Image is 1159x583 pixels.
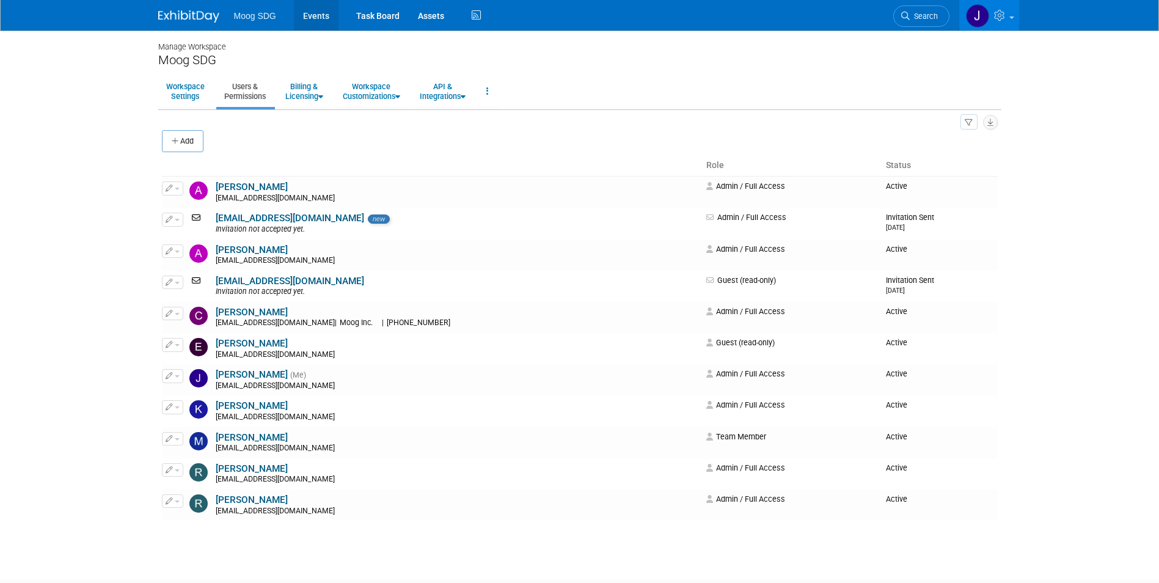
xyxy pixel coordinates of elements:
[335,318,337,327] span: |
[158,53,1001,68] div: Moog SDG
[189,463,208,482] img: Rob Hillyard
[216,463,288,474] a: [PERSON_NAME]
[886,224,905,232] small: [DATE]
[216,507,699,516] div: [EMAIL_ADDRESS][DOMAIN_NAME]
[216,182,288,193] a: [PERSON_NAME]
[706,463,785,472] span: Admin / Full Access
[706,432,766,441] span: Team Member
[893,5,949,27] a: Search
[216,432,288,443] a: [PERSON_NAME]
[412,76,473,106] a: API &Integrations
[277,76,331,106] a: Billing &Licensing
[158,10,219,23] img: ExhibitDay
[966,4,989,28] img: Jaclyn Roberts
[216,213,364,224] a: [EMAIL_ADDRESS][DOMAIN_NAME]
[706,494,785,504] span: Admin / Full Access
[216,307,288,318] a: [PERSON_NAME]
[189,338,208,356] img: Eric Stellrecht
[189,244,208,263] img: Amy Garrett
[234,11,276,21] span: Moog SDG
[189,432,208,450] img: Marissa Fitzpatrick
[886,432,907,441] span: Active
[886,307,907,316] span: Active
[290,371,306,380] span: (Me)
[706,400,785,409] span: Admin / Full Access
[158,76,213,106] a: WorkspaceSettings
[706,307,785,316] span: Admin / Full Access
[216,244,288,255] a: [PERSON_NAME]
[886,463,907,472] span: Active
[910,12,938,21] span: Search
[335,76,408,106] a: WorkspaceCustomizations
[337,318,376,327] span: Moog Inc.
[216,256,699,266] div: [EMAIL_ADDRESS][DOMAIN_NAME]
[886,213,934,232] span: Invitation Sent
[216,276,364,287] a: [EMAIL_ADDRESS][DOMAIN_NAME]
[216,287,699,297] div: Invitation not accepted yet.
[189,494,208,513] img: Rose Tracy
[886,494,907,504] span: Active
[368,215,390,224] span: new
[886,400,907,409] span: Active
[706,213,786,222] span: Admin / Full Access
[216,350,699,360] div: [EMAIL_ADDRESS][DOMAIN_NAME]
[216,400,288,411] a: [PERSON_NAME]
[216,76,274,106] a: Users &Permissions
[382,318,384,327] span: |
[216,318,699,328] div: [EMAIL_ADDRESS][DOMAIN_NAME]
[886,287,905,295] small: [DATE]
[216,381,699,391] div: [EMAIL_ADDRESS][DOMAIN_NAME]
[706,338,775,347] span: Guest (read-only)
[706,244,785,254] span: Admin / Full Access
[216,413,699,422] div: [EMAIL_ADDRESS][DOMAIN_NAME]
[384,318,454,327] span: [PHONE_NUMBER]
[189,400,208,419] img: Katie Gibas
[189,307,208,325] img: Cindy White
[216,338,288,349] a: [PERSON_NAME]
[216,225,699,235] div: Invitation not accepted yet.
[706,369,785,378] span: Admin / Full Access
[216,194,699,204] div: [EMAIL_ADDRESS][DOMAIN_NAME]
[216,444,699,453] div: [EMAIL_ADDRESS][DOMAIN_NAME]
[881,155,997,176] th: Status
[886,182,907,191] span: Active
[158,31,1001,53] div: Manage Workspace
[216,369,288,380] a: [PERSON_NAME]
[886,244,907,254] span: Active
[886,369,907,378] span: Active
[886,276,934,295] span: Invitation Sent
[162,130,203,152] button: Add
[701,155,881,176] th: Role
[216,494,288,505] a: [PERSON_NAME]
[189,369,208,387] img: Jaclyn Roberts
[886,338,907,347] span: Active
[189,182,208,200] img: ALYSSA Szal
[216,475,699,485] div: [EMAIL_ADDRESS][DOMAIN_NAME]
[706,182,785,191] span: Admin / Full Access
[706,276,776,285] span: Guest (read-only)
